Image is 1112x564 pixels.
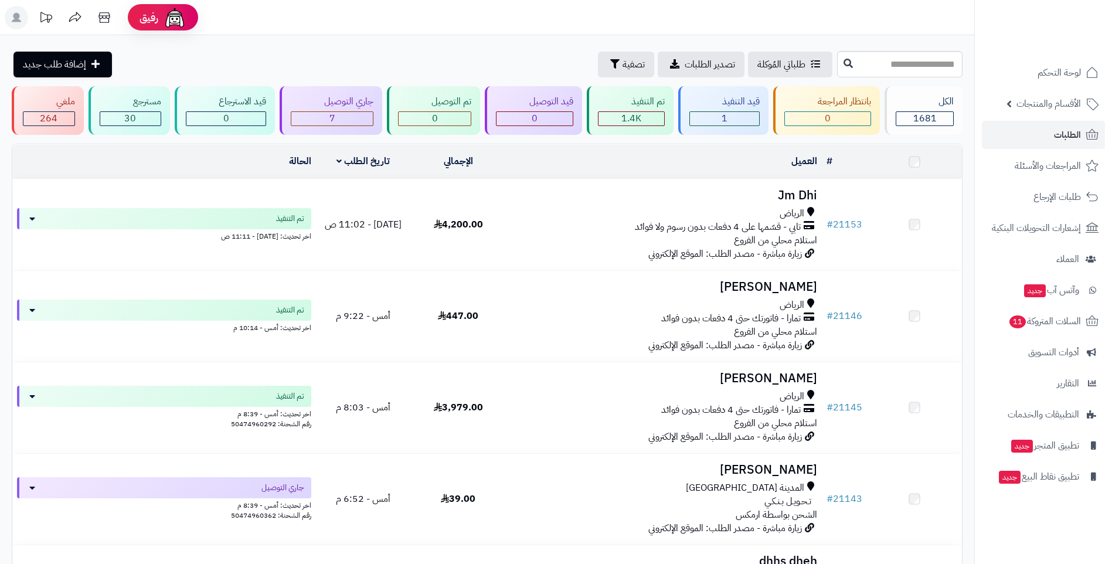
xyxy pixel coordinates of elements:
span: زيارة مباشرة - مصدر الطلب: الموقع الإلكتروني [648,247,802,261]
span: الرياض [780,298,804,312]
div: قيد التوصيل [496,95,573,108]
span: رقم الشحنة: 50474960292 [231,419,311,429]
a: أدوات التسويق [982,338,1105,366]
span: تصدير الطلبات [685,57,735,72]
a: الطلبات [982,121,1105,149]
a: #21143 [827,492,862,506]
a: التطبيقات والخدمات [982,400,1105,429]
span: تطبيق المتجر [1010,437,1079,454]
span: 1 [722,111,727,125]
a: تصدير الطلبات [658,52,744,77]
div: تم التنفيذ [598,95,665,108]
a: تاريخ الطلب [336,154,390,168]
span: أمس - 9:22 م [336,309,390,323]
span: # [827,309,833,323]
div: بانتظار المراجعة [784,95,871,108]
div: اخر تحديث: أمس - 8:39 م [17,498,311,511]
a: تطبيق المتجرجديد [982,432,1105,460]
span: إضافة طلب جديد [23,57,86,72]
span: أدوات التسويق [1028,344,1079,361]
span: وآتس آب [1023,282,1079,298]
span: رفيق [140,11,158,25]
div: قيد التنفيذ [689,95,760,108]
a: إضافة طلب جديد [13,52,112,77]
div: الكل [896,95,954,108]
a: التقارير [982,369,1105,397]
span: [DATE] - 11:02 ص [325,218,402,232]
span: تصفية [623,57,645,72]
div: مسترجع [100,95,161,108]
a: إشعارات التحويلات البنكية [982,214,1105,242]
a: الحالة [289,154,311,168]
span: جاري التوصيل [261,482,304,494]
a: قيد التنفيذ 1 [676,86,771,135]
div: جاري التوصيل [291,95,373,108]
span: الرياض [780,390,804,403]
h3: Jm Dhi [511,189,817,202]
div: 264 [23,112,74,125]
span: الرياض [780,207,804,220]
a: طلباتي المُوكلة [748,52,832,77]
span: 39.00 [441,492,475,506]
a: #21145 [827,400,862,414]
span: تم التنفيذ [276,304,304,316]
span: زيارة مباشرة - مصدر الطلب: الموقع الإلكتروني [648,521,802,535]
span: تم التنفيذ [276,390,304,402]
a: مسترجع 30 [86,86,172,135]
span: جديد [999,471,1021,484]
a: الكل1681 [882,86,965,135]
span: التقارير [1057,375,1079,392]
div: 30 [100,112,161,125]
span: # [827,218,833,232]
a: المراجعات والأسئلة [982,152,1105,180]
a: العميل [791,154,817,168]
div: اخر تحديث: أمس - 8:39 م [17,407,311,419]
div: 7 [291,112,373,125]
div: 1 [690,112,760,125]
span: تم التنفيذ [276,213,304,225]
div: 0 [399,112,471,125]
img: ai-face.png [163,6,186,29]
span: 0 [532,111,538,125]
span: تمارا - فاتورتك حتى 4 دفعات بدون فوائد [661,403,801,417]
span: جديد [1011,440,1033,453]
span: 1.4K [621,111,641,125]
a: #21146 [827,309,862,323]
a: #21153 [827,218,862,232]
span: المدينة [GEOGRAPHIC_DATA] [686,481,804,495]
a: قيد التوصيل 0 [482,86,584,135]
div: قيد الاسترجاع [186,95,267,108]
a: السلات المتروكة11 [982,307,1105,335]
span: # [827,400,833,414]
span: الأقسام والمنتجات [1016,96,1081,112]
span: تابي - قسّمها على 4 دفعات بدون رسوم ولا فوائد [635,220,801,234]
span: 1681 [913,111,937,125]
span: 264 [40,111,57,125]
span: 0 [432,111,438,125]
span: استلام محلي من الفروع [734,233,817,247]
span: الشحن بواسطة ارمكس [736,508,817,522]
a: تحديثات المنصة [31,6,60,32]
span: تطبيق نقاط البيع [998,468,1079,485]
span: زيارة مباشرة - مصدر الطلب: الموقع الإلكتروني [648,338,802,352]
span: 11 [1009,315,1026,328]
a: الإجمالي [444,154,473,168]
span: 30 [124,111,136,125]
a: تطبيق نقاط البيعجديد [982,463,1105,491]
a: وآتس آبجديد [982,276,1105,304]
div: 1379 [598,112,664,125]
h3: [PERSON_NAME] [511,280,817,294]
span: زيارة مباشرة - مصدر الطلب: الموقع الإلكتروني [648,430,802,444]
span: طلباتي المُوكلة [757,57,805,72]
span: العملاء [1056,251,1079,267]
a: طلبات الإرجاع [982,183,1105,211]
img: logo-2.png [1032,9,1101,33]
a: تم التنفيذ 1.4K [584,86,676,135]
span: 447.00 [438,309,478,323]
span: طلبات الإرجاع [1033,189,1081,205]
span: تـحـويـل بـنـكـي [764,495,811,508]
span: السلات المتروكة [1008,313,1081,329]
a: لوحة التحكم [982,59,1105,87]
span: 3,979.00 [434,400,483,414]
div: تم التوصيل [398,95,471,108]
